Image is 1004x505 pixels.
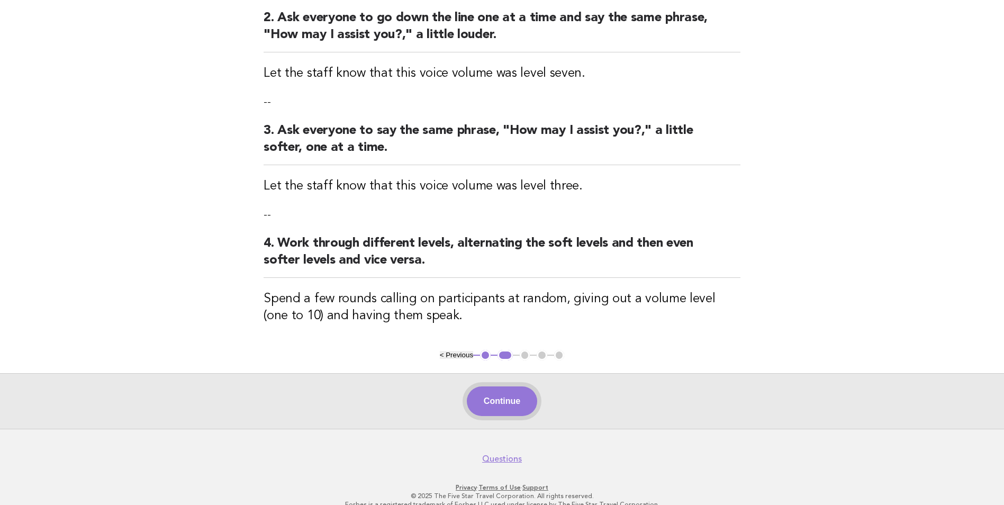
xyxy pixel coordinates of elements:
[478,484,521,491] a: Terms of Use
[467,386,537,416] button: Continue
[264,235,740,278] h2: 4. Work through different levels, alternating the soft levels and then even softer levels and vic...
[264,291,740,324] h3: Spend a few rounds calling on participants at random, giving out a volume level (one to 10) and h...
[522,484,548,491] a: Support
[264,208,740,222] p: --
[498,350,513,360] button: 2
[264,10,740,52] h2: 2. Ask everyone to go down the line one at a time and say the same phrase, "How may I assist you?...
[482,454,522,464] a: Questions
[178,492,826,500] p: © 2025 The Five Star Travel Corporation. All rights reserved.
[440,351,473,359] button: < Previous
[178,483,826,492] p: · ·
[480,350,491,360] button: 1
[264,178,740,195] h3: Let the staff know that this voice volume was level three.
[456,484,477,491] a: Privacy
[264,95,740,110] p: --
[264,122,740,165] h2: 3. Ask everyone to say the same phrase, "How may I assist you?," a little softer, one at a time.
[264,65,740,82] h3: Let the staff know that this voice volume was level seven.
